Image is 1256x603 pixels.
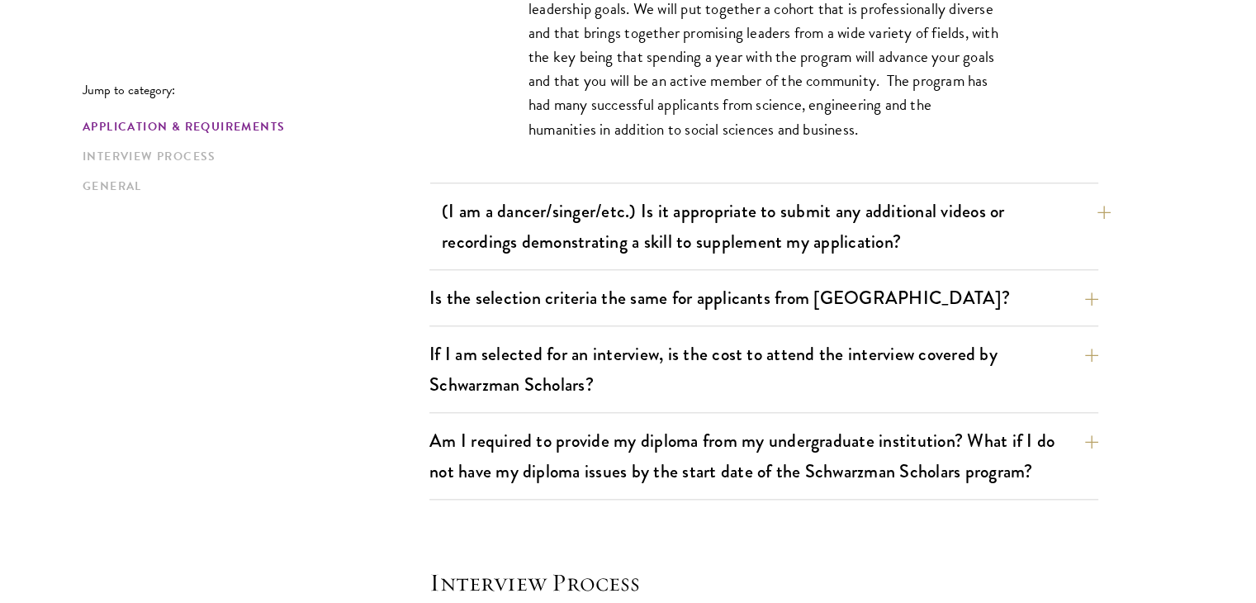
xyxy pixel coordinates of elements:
a: Application & Requirements [83,118,419,135]
h4: Interview Process [429,566,1098,599]
a: General [83,178,419,195]
button: If I am selected for an interview, is the cost to attend the interview covered by Schwarzman Scho... [429,335,1098,403]
a: Interview Process [83,148,419,165]
button: Is the selection criteria the same for applicants from [GEOGRAPHIC_DATA]? [429,279,1098,316]
button: (I am a dancer/singer/etc.) Is it appropriate to submit any additional videos or recordings demon... [442,192,1111,260]
p: Jump to category: [83,83,429,97]
button: Am I required to provide my diploma from my undergraduate institution? What if I do not have my d... [429,422,1098,490]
